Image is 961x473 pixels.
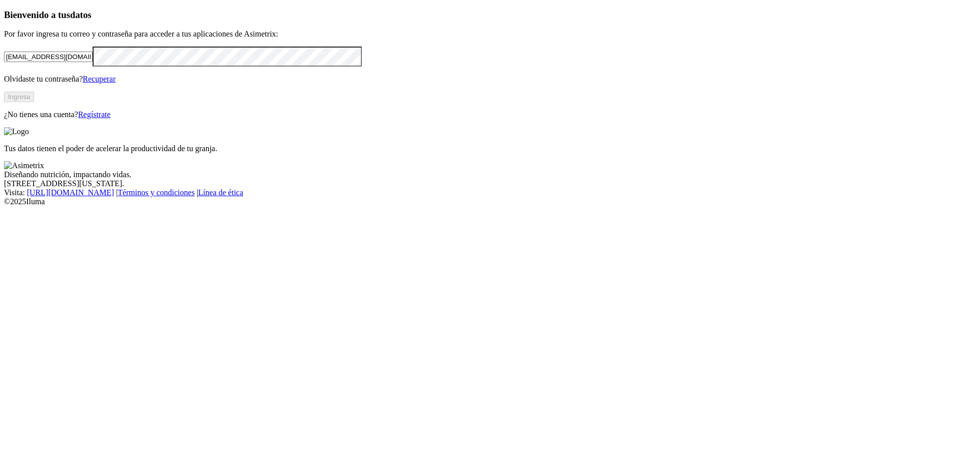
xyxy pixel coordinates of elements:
[4,144,957,153] p: Tus datos tienen el poder de acelerar la productividad de tu granja.
[4,127,29,136] img: Logo
[4,161,44,170] img: Asimetrix
[4,75,957,84] p: Olvidaste tu contraseña?
[78,110,111,119] a: Regístrate
[4,197,957,206] div: © 2025 Iluma
[4,170,957,179] div: Diseñando nutrición, impactando vidas.
[4,110,957,119] p: ¿No tienes una cuenta?
[118,188,195,197] a: Términos y condiciones
[70,10,92,20] span: datos
[4,52,93,62] input: Tu correo
[83,75,116,83] a: Recuperar
[27,188,114,197] a: [URL][DOMAIN_NAME]
[198,188,243,197] a: Línea de ética
[4,30,957,39] p: Por favor ingresa tu correo y contraseña para acceder a tus aplicaciones de Asimetrix:
[4,188,957,197] div: Visita : | |
[4,179,957,188] div: [STREET_ADDRESS][US_STATE].
[4,10,957,21] h3: Bienvenido a tus
[4,92,34,102] button: Ingresa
